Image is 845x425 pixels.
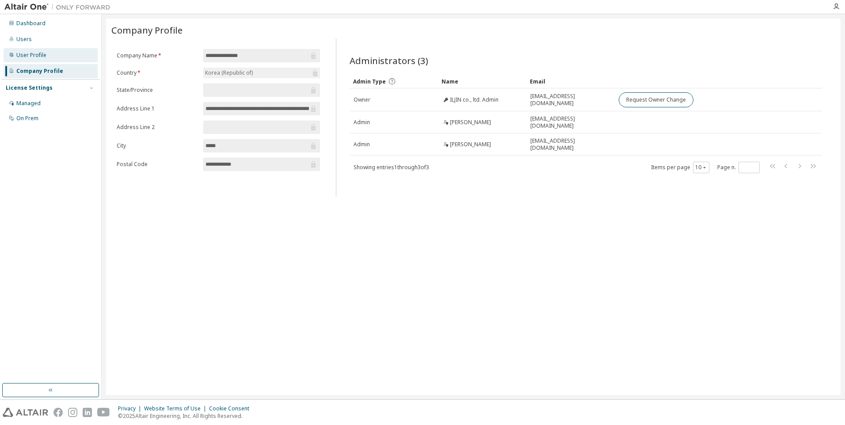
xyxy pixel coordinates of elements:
span: Page n. [717,162,760,173]
button: 10 [695,164,707,171]
span: [PERSON_NAME] [450,119,491,126]
img: linkedin.svg [83,408,92,417]
label: Address Line 1 [117,105,198,112]
span: Showing entries 1 through 3 of 3 [354,163,429,171]
span: [EMAIL_ADDRESS][DOMAIN_NAME] [530,93,611,107]
img: Altair One [4,3,115,11]
label: Postal Code [117,161,198,168]
div: License Settings [6,84,53,91]
span: Admin [354,119,370,126]
div: Managed [16,100,41,107]
label: Country [117,69,198,76]
span: Administrators (3) [350,54,428,67]
label: Address Line 2 [117,124,198,131]
p: © 2025 Altair Engineering, Inc. All Rights Reserved. [118,412,255,420]
span: Admin [354,141,370,148]
div: Dashboard [16,20,46,27]
span: ILJIN co., ltd. Admin [450,96,499,103]
div: Users [16,36,32,43]
div: On Prem [16,115,38,122]
label: City [117,142,198,149]
span: [EMAIL_ADDRESS][DOMAIN_NAME] [530,115,611,129]
span: Owner [354,96,370,103]
img: instagram.svg [68,408,77,417]
div: Korea (Republic of) [204,68,254,78]
img: facebook.svg [53,408,63,417]
label: State/Province [117,87,198,94]
button: Request Owner Change [619,92,693,107]
span: Company Profile [111,24,183,36]
div: Email [530,74,611,88]
label: Company Name [117,52,198,59]
div: Company Profile [16,68,63,75]
div: Korea (Republic of) [203,68,320,78]
div: Privacy [118,405,144,412]
div: Website Terms of Use [144,405,209,412]
img: youtube.svg [97,408,110,417]
span: Items per page [651,162,709,173]
div: Cookie Consent [209,405,255,412]
div: User Profile [16,52,46,59]
span: [EMAIL_ADDRESS][DOMAIN_NAME] [530,137,611,152]
img: altair_logo.svg [3,408,48,417]
span: [PERSON_NAME] [450,141,491,148]
span: Admin Type [353,78,386,85]
div: Name [442,74,523,88]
